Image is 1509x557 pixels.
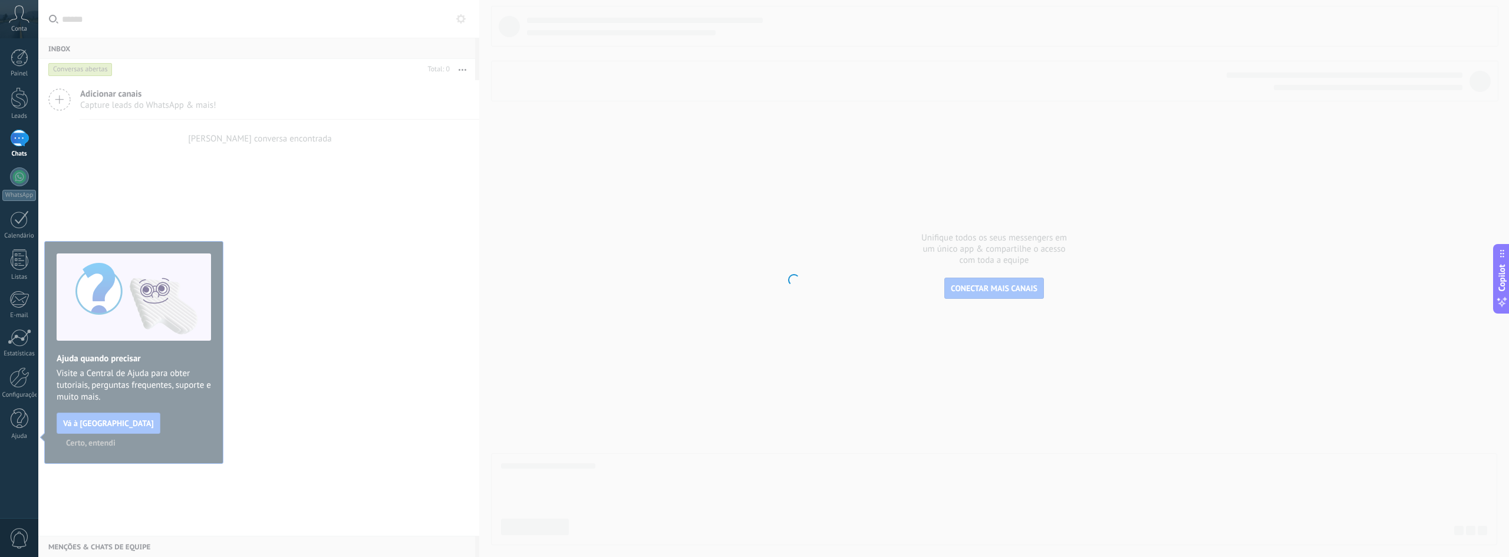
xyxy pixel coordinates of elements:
[2,273,37,281] div: Listas
[11,25,27,33] span: Conta
[2,391,37,399] div: Configurações
[2,232,37,240] div: Calendário
[2,150,37,158] div: Chats
[2,190,36,201] div: WhatsApp
[2,70,37,78] div: Painel
[2,312,37,319] div: E-mail
[2,113,37,120] div: Leads
[1496,264,1508,291] span: Copilot
[2,350,37,358] div: Estatísticas
[2,433,37,440] div: Ajuda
